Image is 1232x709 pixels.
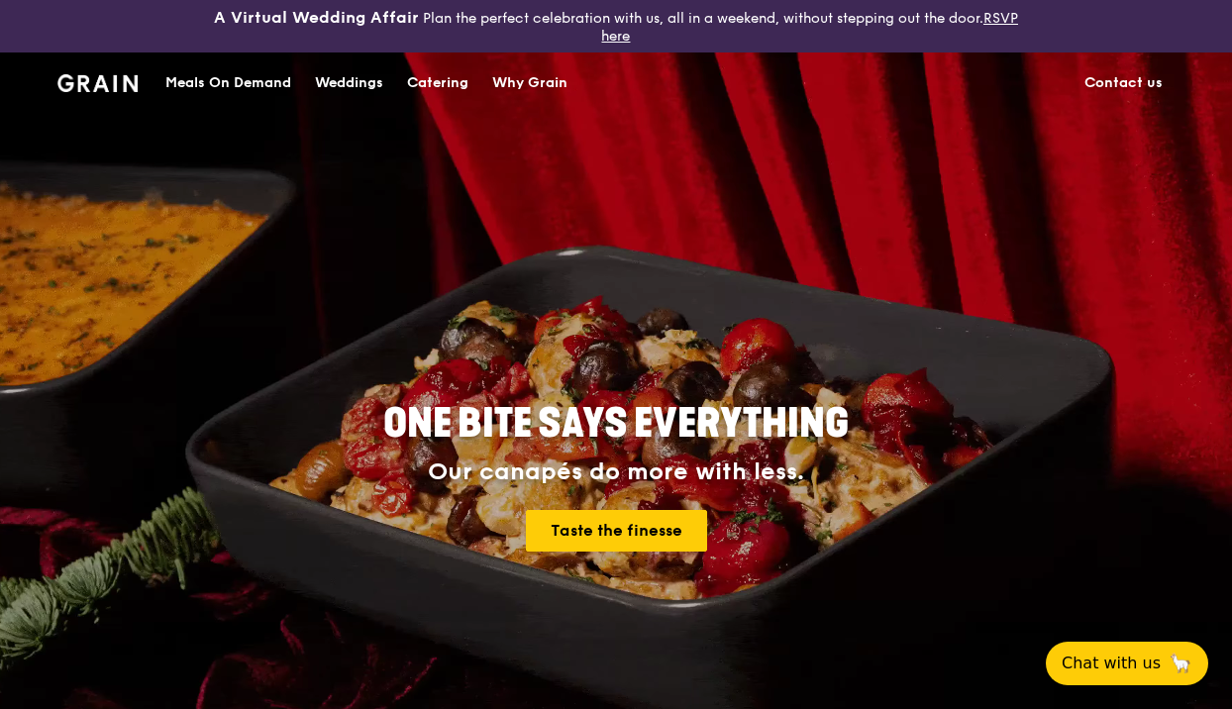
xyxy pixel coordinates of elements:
[1062,652,1161,675] span: Chat with us
[383,400,849,448] span: ONE BITE SAYS EVERYTHING
[526,510,707,552] a: Taste the finesse
[303,53,395,113] a: Weddings
[205,8,1026,45] div: Plan the perfect celebration with us, all in a weekend, without stepping out the door.
[57,51,138,111] a: GrainGrain
[601,10,1018,45] a: RSVP here
[1046,642,1208,685] button: Chat with us🦙
[165,53,291,113] div: Meals On Demand
[1169,652,1192,675] span: 🦙
[407,53,468,113] div: Catering
[214,8,419,28] h3: A Virtual Wedding Affair
[480,53,579,113] a: Why Grain
[492,53,567,113] div: Why Grain
[315,53,383,113] div: Weddings
[57,74,138,92] img: Grain
[259,458,973,486] div: Our canapés do more with less.
[1073,53,1175,113] a: Contact us
[395,53,480,113] a: Catering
